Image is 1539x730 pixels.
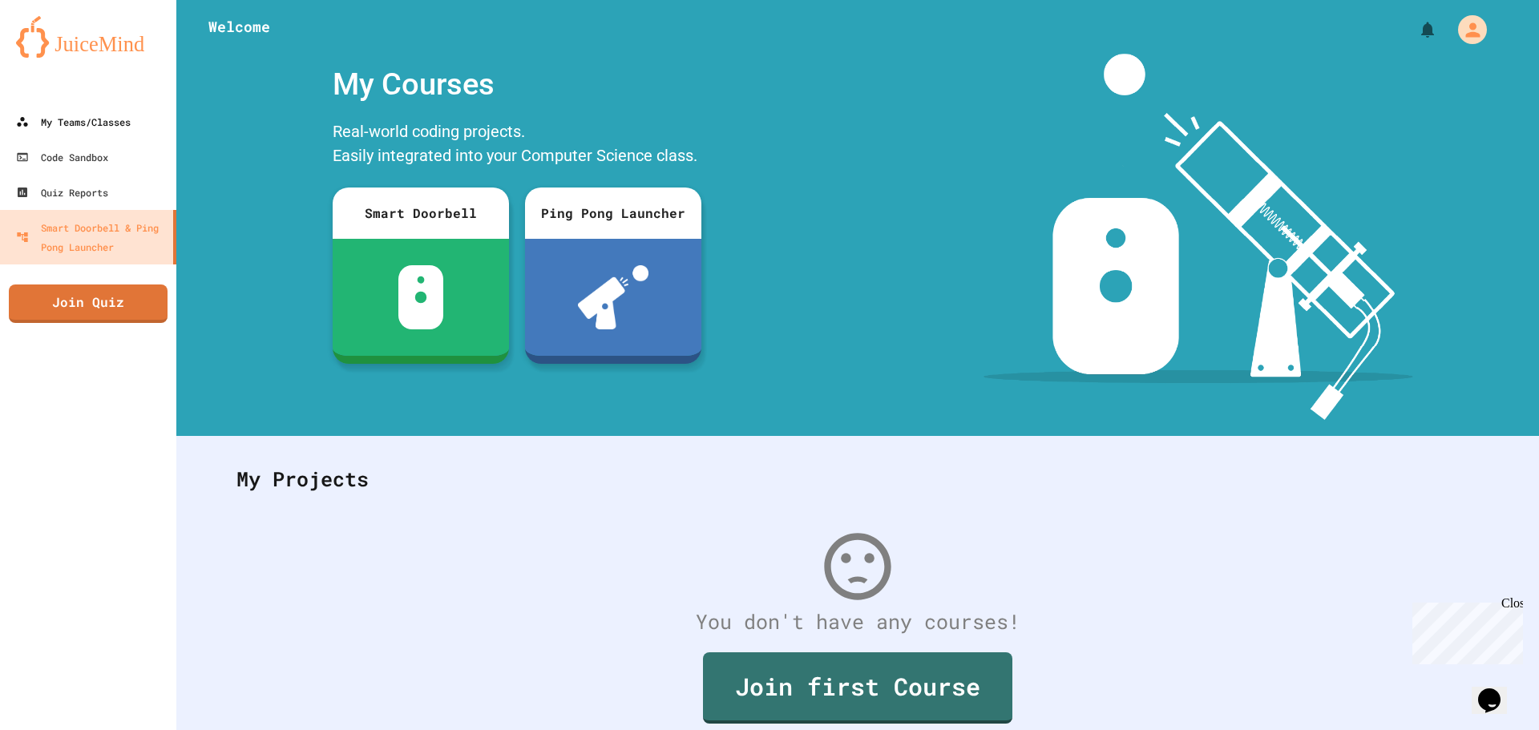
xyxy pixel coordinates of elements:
[325,54,709,115] div: My Courses
[220,607,1495,637] div: You don't have any courses!
[16,147,108,167] div: Code Sandbox
[1388,16,1441,43] div: My Notifications
[1441,11,1491,48] div: My Account
[398,265,444,329] img: sdb-white.svg
[525,188,701,239] div: Ping Pong Launcher
[333,188,509,239] div: Smart Doorbell
[220,448,1495,510] div: My Projects
[16,218,167,256] div: Smart Doorbell & Ping Pong Launcher
[984,54,1413,420] img: banner-image-my-projects.png
[703,652,1012,724] a: Join first Course
[1406,596,1523,664] iframe: chat widget
[16,112,131,131] div: My Teams/Classes
[6,6,111,102] div: Chat with us now!Close
[1472,666,1523,714] iframe: chat widget
[16,183,108,202] div: Quiz Reports
[578,265,649,329] img: ppl-with-ball.png
[325,115,709,175] div: Real-world coding projects. Easily integrated into your Computer Science class.
[16,16,160,58] img: logo-orange.svg
[9,284,168,323] a: Join Quiz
